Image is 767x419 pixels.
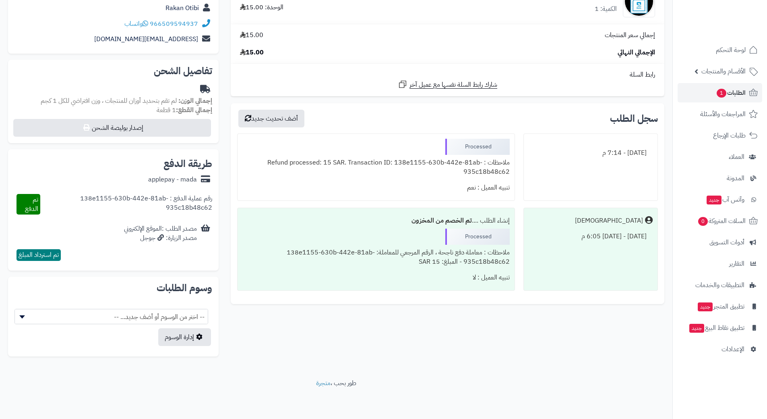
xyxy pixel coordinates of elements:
span: جديد [707,196,722,204]
a: المدونة [678,169,762,188]
a: أدوات التسويق [678,233,762,252]
div: الكمية: 1 [595,4,617,14]
div: [DATE] - 7:14 م [529,145,653,161]
div: إنشاء الطلب .... [242,213,509,229]
a: 966509594937 [150,19,198,29]
img: logo-2.png [712,6,759,23]
a: واتساب [124,19,148,29]
a: لوحة التحكم [678,40,762,60]
a: تطبيق المتجرجديد [678,297,762,316]
button: أضف تحديث جديد [238,110,304,127]
span: 15.00 [240,48,264,57]
button: إصدار بوليصة الشحن [13,119,211,137]
small: 1 قطعة [157,105,212,115]
span: لوحة التحكم [716,44,746,56]
span: 1 [716,88,727,98]
h2: طريقة الدفع [163,159,212,169]
span: جديد [698,302,713,311]
a: شارك رابط السلة نفسها مع عميل آخر [398,79,497,90]
span: شارك رابط السلة نفسها مع عميل آخر [409,80,497,90]
a: وآتس آبجديد [678,190,762,209]
a: العملاء [678,147,762,167]
span: الإجمالي النهائي [618,48,655,57]
a: الإعدادات [678,340,762,359]
span: طلبات الإرجاع [713,130,746,141]
div: تنبيه العميل : لا [242,270,509,286]
a: Rakan Otibi [165,3,199,13]
a: إدارة الوسوم [158,328,211,346]
a: المراجعات والأسئلة [678,104,762,124]
span: وآتس آب [706,194,744,205]
a: طلبات الإرجاع [678,126,762,145]
span: تطبيق نقاط البيع [688,322,744,334]
span: تم الدفع [25,195,38,214]
div: رقم عملية الدفع : 138e1155-630b-442e-81ab-935c18b48c62 [40,194,212,215]
span: الإعدادات [722,344,744,355]
span: أدوات التسويق [709,237,744,248]
div: applepay - mada [148,175,197,184]
span: إجمالي سعر المنتجات [605,31,655,40]
span: تم استرداد المبلغ [19,250,59,260]
h2: وسوم الطلبات [14,283,212,293]
div: Processed [445,229,510,245]
span: العملاء [729,151,744,163]
div: ملاحظات : معاملة دفع ناجحة ، الرقم المرجعي للمعاملة: 138e1155-630b-442e-81ab-935c18b48c62 - المبل... [242,245,509,270]
h2: تفاصيل الشحن [14,66,212,76]
span: المدونة [727,173,744,184]
h3: سجل الطلب [610,114,658,123]
span: التطبيقات والخدمات [695,279,744,291]
div: مصدر الزيارة: جوجل [124,233,197,243]
a: الطلبات1 [678,83,762,102]
div: ملاحظات : Refund processed: 15 SAR. Transaction ID: 138e1155-630b-442e-81ab-935c18b48c62 [242,155,509,180]
div: [DATE] - [DATE] 6:05 م [529,229,653,244]
div: مصدر الطلب :الموقع الإلكتروني [124,224,197,243]
strong: إجمالي القطع: [176,105,212,115]
span: التقارير [729,258,744,269]
span: -- اختر من الوسوم أو أضف جديد... -- [14,309,208,324]
span: الطلبات [716,87,746,98]
div: [DEMOGRAPHIC_DATA] [575,216,643,225]
a: التطبيقات والخدمات [678,275,762,295]
div: رابط السلة [234,70,661,79]
span: لم تقم بتحديد أوزان للمنتجات ، وزن افتراضي للكل 1 كجم [41,96,177,106]
strong: إجمالي الوزن: [178,96,212,106]
a: التقارير [678,254,762,273]
div: Processed [445,139,510,155]
span: تطبيق المتجر [697,301,744,312]
span: 15.00 [240,31,263,40]
span: السلات المتروكة [697,215,746,227]
a: متجرة [316,378,331,388]
div: الوحدة: 15.00 [240,3,283,12]
div: تنبيه العميل : نعم [242,180,509,196]
span: المراجعات والأسئلة [700,108,746,120]
b: تم الخصم من المخزون [411,216,472,225]
span: جديد [689,324,704,333]
span: الأقسام والمنتجات [701,66,746,77]
a: السلات المتروكة0 [678,211,762,231]
a: تطبيق نقاط البيعجديد [678,318,762,338]
a: [EMAIL_ADDRESS][DOMAIN_NAME] [94,34,198,44]
span: 0 [698,217,708,226]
